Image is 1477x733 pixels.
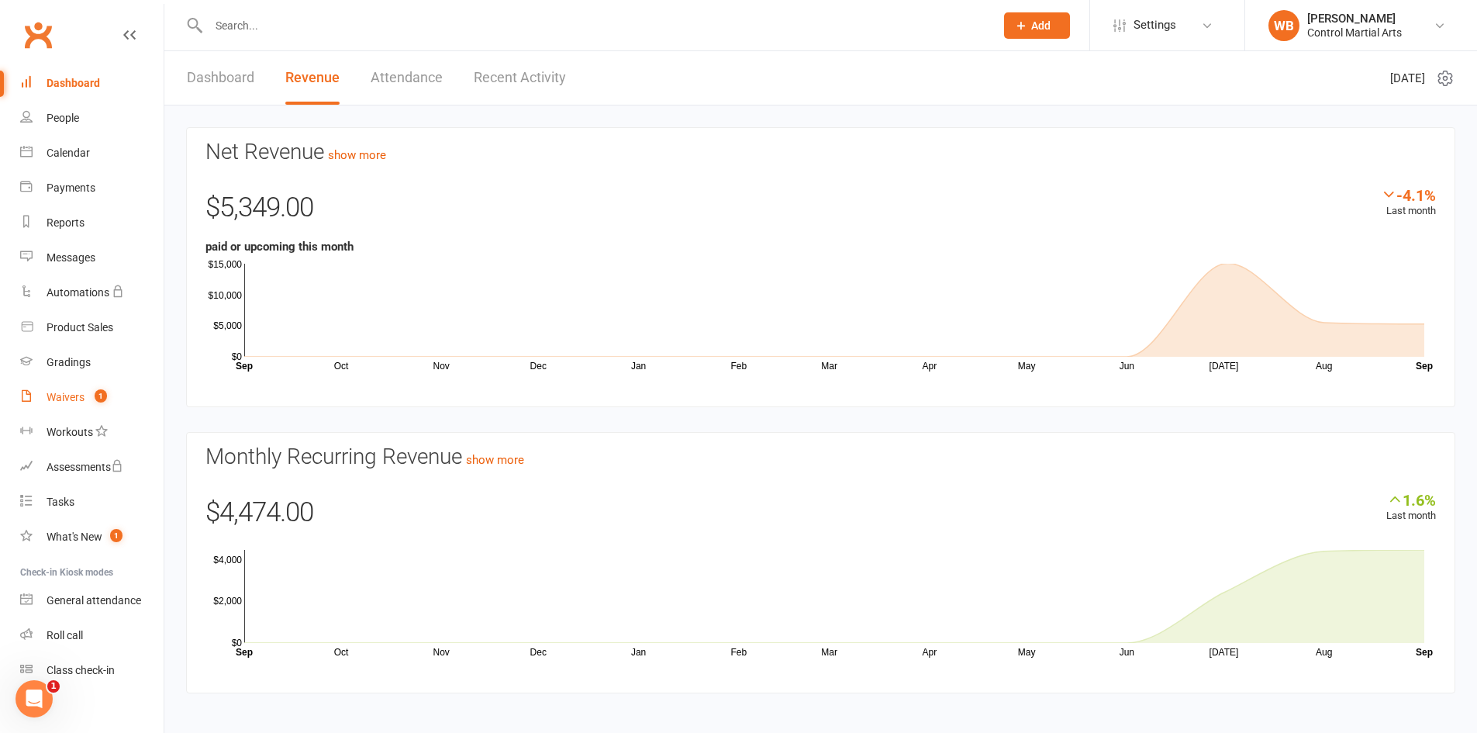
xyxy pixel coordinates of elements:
strong: paid or upcoming this month [205,240,354,254]
div: Waivers [47,391,85,403]
a: Waivers 1 [20,380,164,415]
a: Roll call [20,618,164,653]
a: Messages [20,240,164,275]
div: Workouts [47,426,93,438]
a: Revenue [285,51,340,105]
a: Attendance [371,51,443,105]
input: Search... [204,15,984,36]
a: show more [328,148,386,162]
div: Messages [47,251,95,264]
a: What's New1 [20,520,164,555]
a: Automations [20,275,164,310]
div: Dashboard [47,77,100,89]
a: General attendance kiosk mode [20,583,164,618]
a: Tasks [20,485,164,520]
a: Class kiosk mode [20,653,164,688]
span: 1 [47,680,60,693]
div: Reports [47,216,85,229]
a: Dashboard [20,66,164,101]
div: People [47,112,79,124]
a: Clubworx [19,16,57,54]
a: Gradings [20,345,164,380]
div: WB [1268,10,1299,41]
div: $4,474.00 [205,491,1436,542]
a: Assessments [20,450,164,485]
span: Add [1031,19,1051,32]
span: [DATE] [1390,69,1425,88]
div: Assessments [47,461,123,473]
div: Calendar [47,147,90,159]
div: Roll call [47,629,83,641]
iframe: Intercom live chat [16,680,53,717]
div: Payments [47,182,95,194]
div: -4.1% [1381,186,1436,203]
span: Settings [1134,8,1176,43]
h3: Monthly Recurring Revenue [205,445,1436,469]
a: People [20,101,164,136]
a: Recent Activity [474,51,566,105]
div: Automations [47,286,109,299]
a: Reports [20,206,164,240]
div: Last month [1381,186,1436,220]
span: 1 [110,529,123,542]
a: Product Sales [20,310,164,345]
button: Add [1004,12,1070,39]
div: Control Martial Arts [1307,26,1402,40]
div: 1.6% [1386,491,1436,508]
a: show more [466,453,524,467]
div: What's New [47,531,102,543]
div: Product Sales [47,321,113,334]
a: Payments [20,171,164,206]
div: General attendance [47,594,141,607]
h3: Net Revenue [205,140,1436,164]
a: Workouts [20,415,164,450]
span: 1 [95,389,107,403]
a: Dashboard [187,51,254,105]
div: Last month [1386,491,1436,524]
div: [PERSON_NAME] [1307,12,1402,26]
a: Calendar [20,136,164,171]
div: Class check-in [47,664,115,676]
div: Tasks [47,496,74,508]
div: $5,349.00 [205,186,1436,237]
div: Gradings [47,356,91,368]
